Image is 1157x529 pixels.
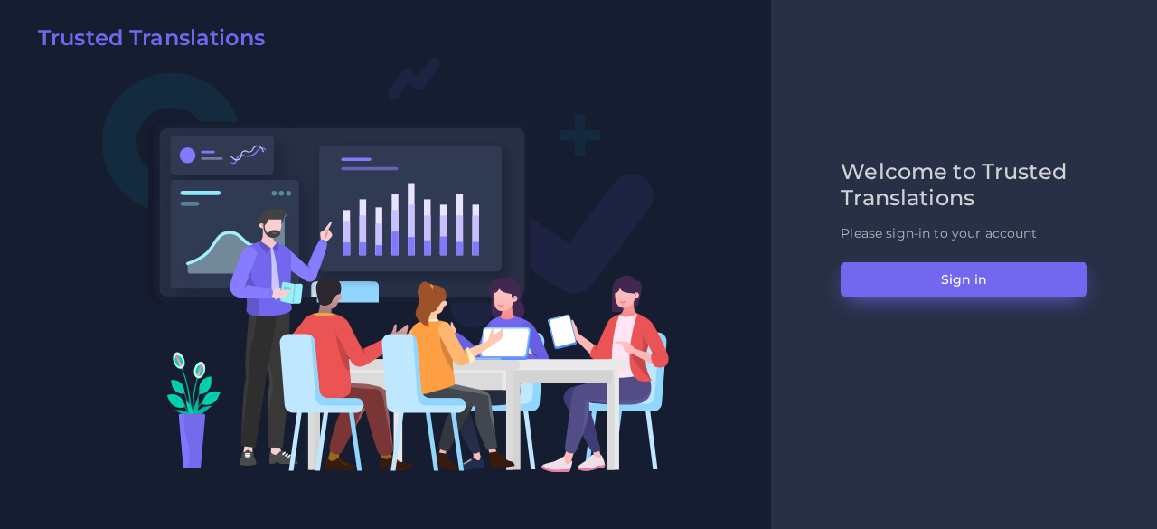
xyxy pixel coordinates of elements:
h2: Trusted Translations [38,25,265,52]
img: Login V2 [101,56,670,473]
p: Please sign-in to your account [841,224,1087,243]
a: Trusted Translations [25,25,265,58]
button: Sign in [841,262,1087,297]
h2: Welcome to Trusted Translations [841,159,1087,212]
